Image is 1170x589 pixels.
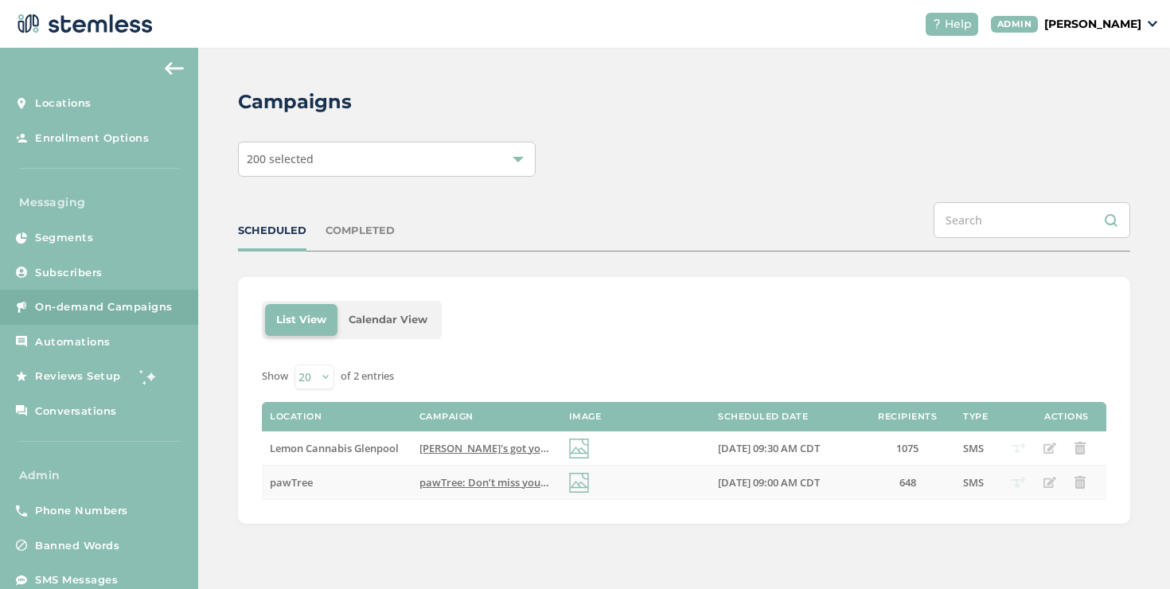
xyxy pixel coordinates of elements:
span: [DATE] 09:30 AM CDT [718,441,820,455]
th: Actions [1027,402,1106,432]
span: Reviews Setup [35,369,121,384]
span: SMS [963,441,984,455]
img: logo-dark-0685b13c.svg [13,8,153,40]
label: Location [270,412,322,422]
img: icon-img-d887fa0c.svg [569,439,589,458]
span: SMS Messages [35,572,118,588]
label: Lemon's got you covered! Don't miss today's special offers & new drops ;) Reply END to cancel [419,442,553,455]
span: Lemon Cannabis Glenpool [270,441,399,455]
span: 1075 [896,441,918,455]
span: pawTree [270,475,313,490]
img: icon-arrow-back-accent-c549486e.svg [165,62,184,75]
img: glitter-stars-b7820f95.gif [133,361,165,392]
span: 200 selected [247,151,314,166]
img: icon-help-white-03924b79.svg [932,19,942,29]
input: Search [934,202,1130,238]
label: Show [262,369,288,384]
label: Scheduled Date [718,412,808,422]
li: List View [265,304,337,336]
span: On-demand Campaigns [35,299,173,315]
span: [PERSON_NAME]'s got you covered! Don't miss [DATE] special offers & new drops ;) Reply END to cancel [419,441,921,455]
label: SMS [963,442,995,455]
label: Recipients [878,412,937,422]
span: 648 [899,475,916,490]
span: Automations [35,334,111,350]
span: Enrollment Options [35,131,149,146]
label: Type [963,412,988,422]
span: Phone Numbers [35,503,128,519]
span: Banned Words [35,538,119,554]
label: 1075 [868,442,947,455]
div: COMPLETED [326,223,395,239]
label: of 2 entries [341,369,394,384]
label: 648 [868,476,947,490]
span: pawTree: Don’t miss your chance: Double your bonuses with Double Dash! Share the Pet Quiz to star... [419,475,1060,490]
label: pawTree: Don’t miss your chance: Double your bonuses with Double Dash! Share the Pet Quiz to star... [419,476,553,490]
label: pawTree [270,476,404,490]
span: [DATE] 09:00 AM CDT [718,475,820,490]
p: [PERSON_NAME] [1044,16,1141,33]
span: Segments [35,230,93,246]
h2: Campaigns [238,88,352,116]
span: Subscribers [35,265,103,281]
label: Lemon Cannabis Glenpool [270,442,404,455]
label: SMS [963,476,995,490]
li: Calendar View [337,304,439,336]
span: Conversations [35,404,117,419]
label: 09/16/2025 09:30 AM CDT [718,442,852,455]
span: Locations [35,96,92,111]
label: Campaign [419,412,474,422]
label: 09/16/2025 09:00 AM CDT [718,476,852,490]
iframe: Chat Widget [1090,513,1170,589]
span: SMS [963,475,984,490]
label: Image [569,412,602,422]
div: ADMIN [991,16,1039,33]
div: SCHEDULED [238,223,306,239]
span: Help [945,16,972,33]
img: icon-img-d887fa0c.svg [569,473,589,493]
img: icon_down-arrow-small-66adaf34.svg [1148,21,1157,27]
